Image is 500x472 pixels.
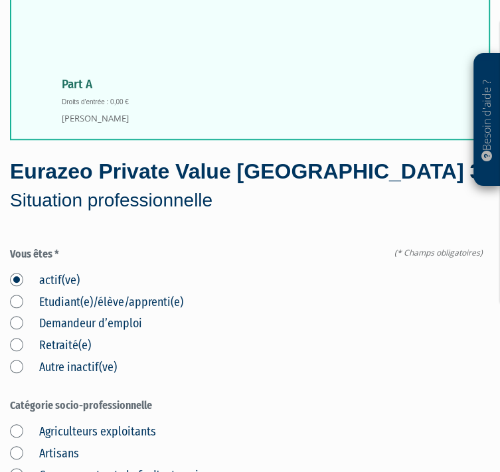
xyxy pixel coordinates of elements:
[10,157,490,214] div: Eurazeo Private Value [GEOGRAPHIC_DATA] 3
[10,337,91,354] label: Retraité(e)
[10,272,80,289] label: actif(ve)
[10,315,142,333] label: Demandeur d’emploi
[479,60,495,180] p: Besoin d'aide ?
[10,445,79,463] label: Artisans
[10,424,156,441] label: Agriculteurs exploitants
[10,294,183,311] label: Etudiant(e)/élève/apprenti(e)
[10,187,490,214] p: Situation professionnelle
[10,247,490,262] label: Vous êtes *
[10,398,490,414] label: Catégorie socio-professionnelle
[10,359,117,376] label: Autre inactif(ve)
[62,98,469,106] h6: Droits d'entrée : 0,00 €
